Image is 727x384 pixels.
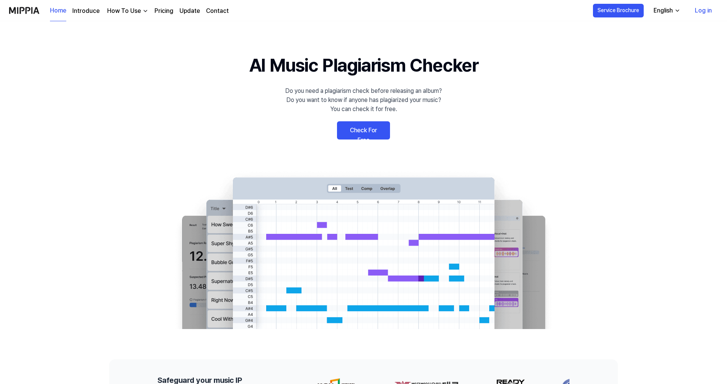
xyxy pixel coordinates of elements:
a: Check For Free [337,121,390,139]
button: English [647,3,685,18]
div: English [652,6,674,15]
img: down [142,8,148,14]
button: How To Use [106,6,148,16]
a: Update [179,6,200,16]
a: Contact [206,6,229,16]
a: Introduce [72,6,100,16]
a: Pricing [154,6,173,16]
a: Home [50,0,66,21]
div: Do you need a plagiarism check before releasing an album? Do you want to know if anyone has plagi... [285,86,442,114]
img: main Image [167,170,560,329]
button: Service Brochure [593,4,644,17]
div: How To Use [106,6,142,16]
h1: AI Music Plagiarism Checker [249,52,478,79]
